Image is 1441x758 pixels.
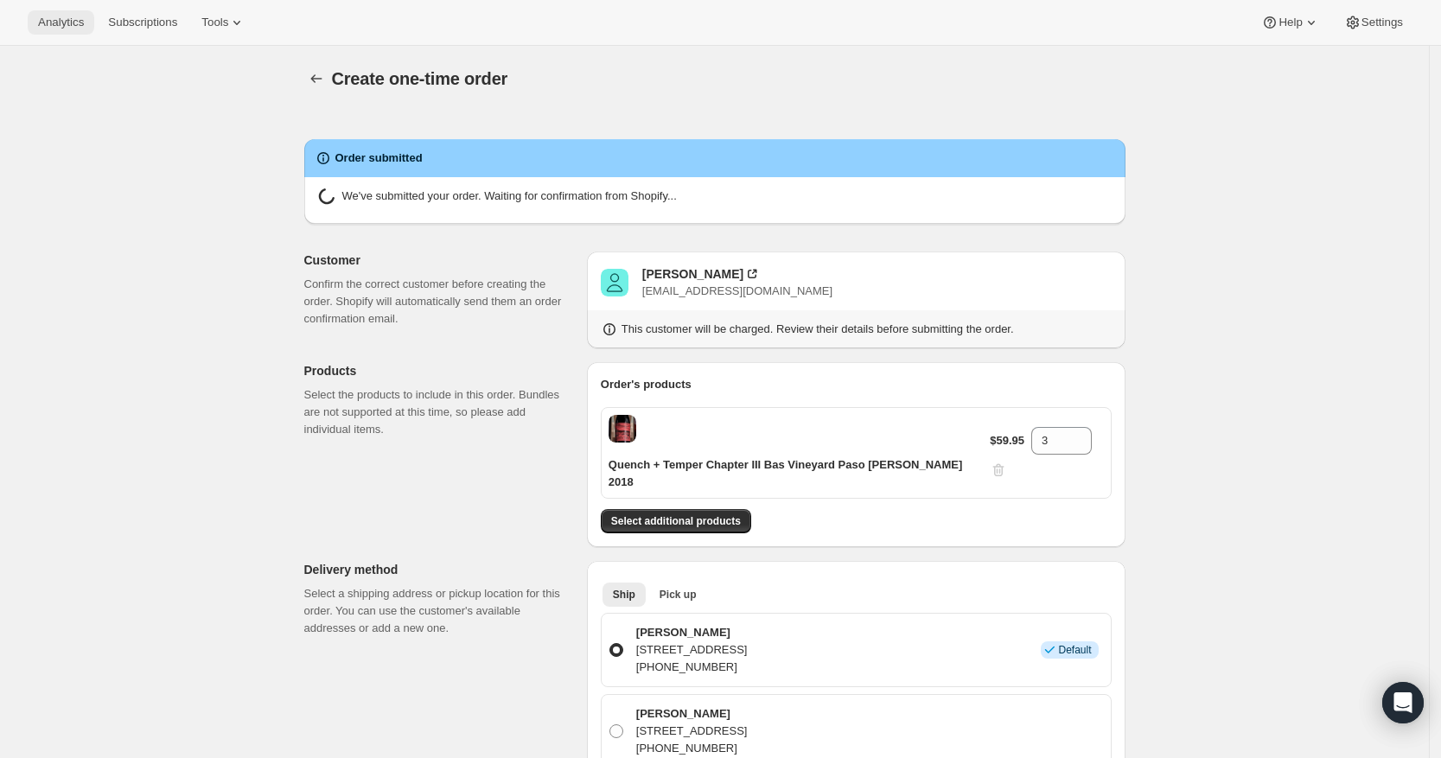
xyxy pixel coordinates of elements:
p: [STREET_ADDRESS] [636,641,748,659]
p: This customer will be charged. Review their details before submitting the order. [622,321,1014,338]
p: Quench + Temper Chapter III Bas Vineyard Paso [PERSON_NAME] 2018 [609,456,990,491]
button: Help [1251,10,1329,35]
span: Matt Wallace [601,269,628,296]
span: Settings [1361,16,1403,29]
span: Analytics [38,16,84,29]
div: Open Intercom Messenger [1382,682,1424,723]
p: [STREET_ADDRESS] [636,723,748,740]
span: Ship [613,588,635,602]
button: Settings [1334,10,1413,35]
button: Tools [191,10,256,35]
div: [PERSON_NAME] [642,265,743,283]
p: We've submitted your order. Waiting for confirmation from Shopify... [342,188,677,210]
button: Analytics [28,10,94,35]
p: [PHONE_NUMBER] [636,659,748,676]
button: Select additional products [601,509,751,533]
p: Select a shipping address or pickup location for this order. You can use the customer's available... [304,585,573,637]
button: Subscriptions [98,10,188,35]
p: [PHONE_NUMBER] [636,740,748,757]
p: Customer [304,252,573,269]
span: Order's products [601,378,692,391]
span: Default Title [609,415,636,443]
span: [EMAIL_ADDRESS][DOMAIN_NAME] [642,284,832,297]
p: Confirm the correct customer before creating the order. Shopify will automatically send them an o... [304,276,573,328]
span: Subscriptions [108,16,177,29]
p: Delivery method [304,561,573,578]
span: Default [1058,643,1091,657]
span: Create one-time order [332,69,508,88]
p: [PERSON_NAME] [636,624,748,641]
p: $59.95 [990,432,1024,449]
span: Tools [201,16,228,29]
span: Select additional products [611,514,741,528]
span: Pick up [660,588,697,602]
span: Help [1278,16,1302,29]
p: Select the products to include in this order. Bundles are not supported at this time, so please a... [304,386,573,438]
p: [PERSON_NAME] [636,705,748,723]
h2: Order submitted [335,150,423,167]
p: Products [304,362,573,379]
